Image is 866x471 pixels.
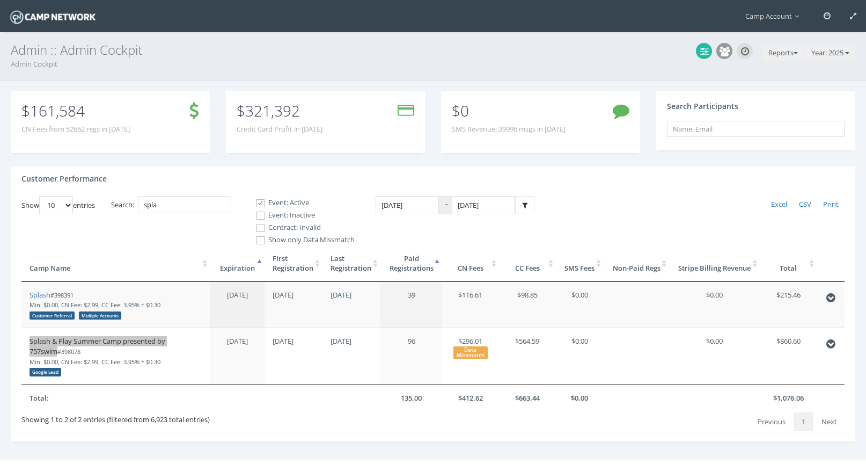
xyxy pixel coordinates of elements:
td: 39 [380,282,442,328]
a: Admin Cockpit [11,59,57,69]
td: $0.00 [556,328,604,384]
th: Camp Name: activate to sort column ascending [21,245,210,282]
th: $1,076.06 [760,385,817,411]
div: Data Missmatch [453,346,488,359]
h4: Customer Performance [21,175,107,183]
a: 1 [794,412,813,431]
button: Year: 2025 [805,45,855,62]
p: $ [237,105,322,117]
label: Contract: Invalid [247,222,355,233]
div: Customer Referral [30,311,75,320]
label: Show only Data Missmatch [247,235,355,245]
a: Print [817,196,845,213]
span: Camp Account [745,11,804,21]
a: Splash & Play Summer Camp presented by 757swim [30,336,165,356]
span: - [439,196,452,215]
span: CN Fees from 52662 regs in [DATE] [21,124,130,134]
th: Total: activate to sort column ascending [760,245,817,282]
th: PaidRegistrations: activate to sort column ascending [380,245,442,282]
td: $296.01 [442,328,499,384]
span: $0 [452,100,469,121]
td: $860.60 [760,328,817,384]
td: $0.00 [556,282,604,328]
td: [DATE] [265,328,322,384]
h4: Search Participants [667,102,738,110]
input: Date Range: From [376,196,439,215]
a: Next [814,412,845,431]
p: $ [21,105,130,117]
label: Search: [111,196,231,214]
label: Show entries [21,196,95,214]
th: Non-Paid Regs: activate to sort column ascending [604,245,669,282]
th: $663.44 [499,385,556,411]
td: $0.00 [669,328,760,384]
th: SMS Fees: activate to sort column ascending [556,245,604,282]
span: Print [823,199,839,209]
th: $412.62 [442,385,499,411]
th: LastRegistration: activate to sort column ascending [322,245,380,282]
th: CC Fees: activate to sort column ascending [499,245,556,282]
span: Credit Card Profit in [DATE] [237,124,322,134]
a: Splash [30,290,50,300]
td: $564.59 [499,328,556,384]
input: Date Range: To [452,196,515,215]
input: Search: [138,196,231,214]
td: $116.61 [442,282,499,328]
td: $0.00 [669,282,760,328]
span: Excel [771,199,787,209]
div: Showing 1 to 2 of 2 entries (filtered from 6,923 total entries) [21,411,210,425]
th: Stripe Billing Revenue: activate to sort column ascending [669,245,760,282]
a: Previous [750,412,793,431]
span: 321,392 [245,100,300,121]
label: Event: Active [247,198,355,208]
span: [DATE] [227,290,248,300]
td: 96 [380,328,442,384]
div: Multiple Accounts [79,311,121,320]
th: FirstRegistration: activate to sort column ascending [265,245,322,282]
span: CSV [799,199,811,209]
h3: Admin :: Admin Cockpit [11,43,855,57]
small: #398078 Min: $0.00, CN Fee: $2.99, CC Fee: 3.95% + $0.30 [30,347,160,375]
th: Expiration: activate to sort column descending [210,245,265,282]
input: Name, Email [667,121,845,137]
small: #398391 Min: $0.00, CN Fee: $2.99, CC Fee: 3.95% + $0.30 [30,291,160,319]
label: Event: Inactive [247,210,355,221]
span: 161,584 [30,100,85,121]
div: Google Lead [30,368,61,376]
th: $0.00 [556,385,604,411]
td: [DATE] [322,328,380,384]
td: $215.46 [760,282,817,328]
span: [DATE] [227,336,248,346]
a: Excel [765,196,793,213]
img: Camp Network [8,8,98,26]
th: Total: [21,385,210,411]
a: CSV [793,196,817,213]
span: Year: 2025 [811,48,843,57]
select: Showentries [39,196,73,214]
th: CN Fees: activate to sort column ascending [442,245,499,282]
span: SMS Revenue: 39996 msgs in [DATE] [452,124,566,134]
td: $98.85 [499,282,556,328]
td: [DATE] [322,282,380,328]
button: Reports [762,45,804,62]
td: [DATE] [265,282,322,328]
th: 135.00 [380,385,442,411]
